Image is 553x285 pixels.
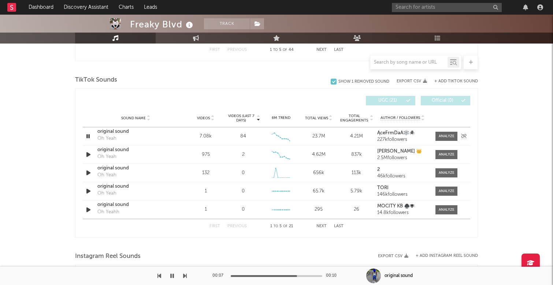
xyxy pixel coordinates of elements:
[377,131,428,136] a: ĄceFrmDaA🕸️🕷️
[189,206,223,213] div: 1
[242,151,245,158] div: 2
[377,204,428,209] a: MOCITY KB ♠️🕷
[392,3,502,12] input: Search for artists
[302,151,336,158] div: 4.62M
[261,46,302,55] div: 1 5 44
[338,79,389,84] div: Show 1 Removed Sound
[377,149,422,154] strong: [PERSON_NAME] 👑
[377,204,415,209] strong: MOCITY KB ♠️🕷
[316,224,327,228] button: Next
[377,192,428,197] div: 146k followers
[242,188,245,195] div: 0
[240,133,246,140] div: 84
[334,48,344,52] button: Last
[97,190,116,197] div: Oh Yeah
[97,146,174,154] a: original sound
[377,167,428,172] a: 2
[378,254,408,258] button: Export CSV
[339,133,374,140] div: 4.21M
[227,48,247,52] button: Previous
[212,271,227,280] div: 00:07
[377,167,380,172] strong: 2
[339,188,374,195] div: 5.79k
[421,96,470,105] button: Official(0)
[204,18,250,29] button: Track
[97,165,174,172] a: original sound
[302,206,336,213] div: 295
[97,183,174,190] a: original sound
[377,185,389,190] strong: TORI
[189,188,223,195] div: 1
[339,206,374,213] div: 26
[305,116,328,120] span: Total Views
[377,155,428,161] div: 2.5M followers
[339,151,374,158] div: 837k
[97,153,116,161] div: Oh Yeah
[273,48,278,52] span: to
[385,273,413,279] div: original sound
[75,76,117,85] span: TikTok Sounds
[97,135,116,142] div: Oh Yeah
[226,114,256,123] span: Videos (last 7 days)
[189,133,223,140] div: 7.08k
[130,18,195,30] div: Freaky Blvd
[416,254,478,258] button: + Add Instagram Reel Sound
[370,60,448,65] input: Search by song name or URL
[377,149,428,154] a: [PERSON_NAME] 👑
[227,224,247,228] button: Previous
[197,116,210,120] span: Videos
[316,48,327,52] button: Next
[377,137,428,142] div: 227k followers
[377,174,428,179] div: 46k followers
[242,206,245,213] div: 0
[381,116,420,120] span: Author / Followers
[377,210,428,215] div: 14.8k followers
[97,172,116,179] div: Oh Yeah
[326,271,341,280] div: 00:10
[121,116,146,120] span: Sound Name
[283,48,287,52] span: of
[339,114,369,123] span: Total Engagements
[434,79,478,83] button: + Add TikTok Sound
[274,225,278,228] span: to
[302,133,336,140] div: 23.7M
[371,98,404,103] span: UGC ( 21 )
[97,209,119,216] div: Oh Yeahh
[408,254,478,258] div: + Add Instagram Reel Sound
[75,252,141,261] span: Instagram Reel Sounds
[97,201,174,209] a: original sound
[427,79,478,83] button: + Add TikTok Sound
[377,185,428,191] a: TORI
[283,225,287,228] span: of
[189,151,223,158] div: 975
[97,128,174,135] a: original sound
[366,96,415,105] button: UGC(21)
[339,169,374,177] div: 113k
[426,98,459,103] span: Official ( 0 )
[189,169,223,177] div: 132
[377,131,415,135] strong: ĄceFrmDaA🕸️🕷️
[261,222,302,231] div: 1 5 21
[209,224,220,228] button: First
[242,169,245,177] div: 0
[397,79,427,83] button: Export CSV
[264,115,298,121] div: 6M Trend
[302,188,336,195] div: 65.7k
[209,48,220,52] button: First
[334,224,344,228] button: Last
[302,169,336,177] div: 656k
